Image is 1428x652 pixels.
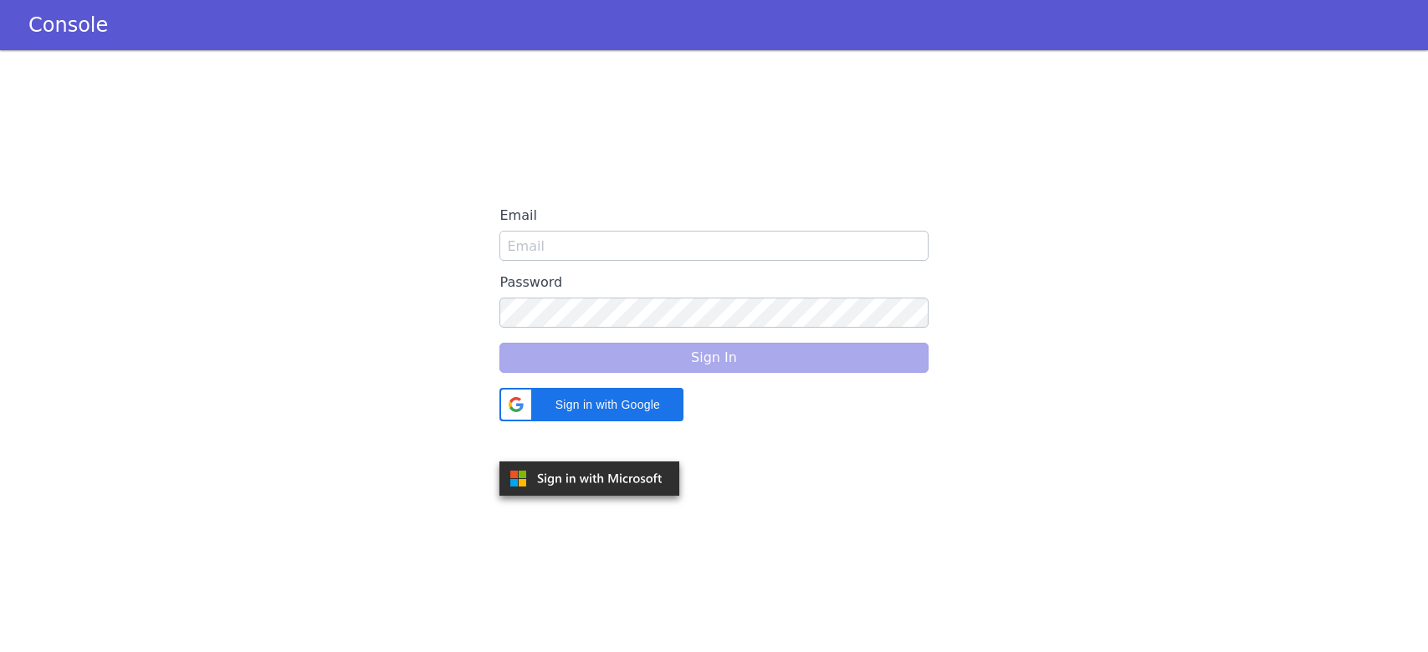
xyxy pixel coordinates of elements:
[499,461,679,496] img: azure.svg
[499,388,683,421] div: Sign in with Google
[499,267,928,298] label: Password
[499,201,928,231] label: Email
[8,13,128,37] a: Console
[541,396,673,414] span: Sign in with Google
[499,231,928,261] input: Email
[491,420,692,456] iframe: Sign in with Google Button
